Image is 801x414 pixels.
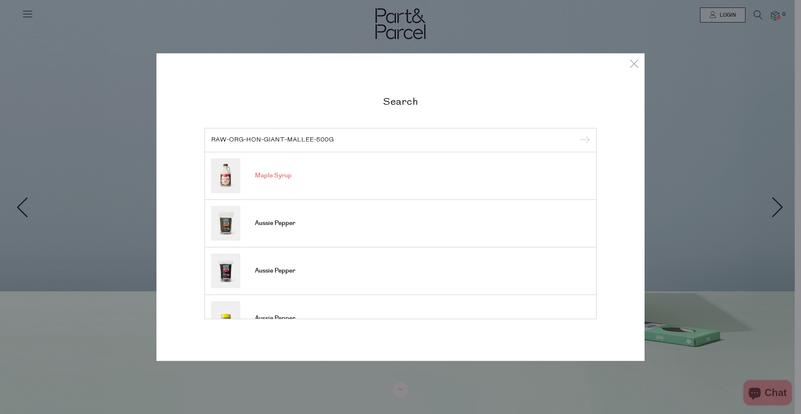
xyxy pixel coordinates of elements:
span: Aussie Pepper [255,314,295,323]
img: Aussie Pepper [211,253,240,288]
h2: Search [204,95,597,107]
img: Maple Syrup [211,158,240,193]
input: Search [211,137,590,143]
a: Aussie Pepper [211,206,590,240]
img: Aussie Pepper [211,206,240,240]
a: Aussie Pepper [211,301,590,336]
span: Aussie Pepper [255,267,295,275]
span: Maple Syrup [255,172,292,180]
span: Aussie Pepper [255,219,295,227]
a: Maple Syrup [211,158,590,193]
img: Aussie Pepper [211,301,240,336]
a: Aussie Pepper [211,253,590,288]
